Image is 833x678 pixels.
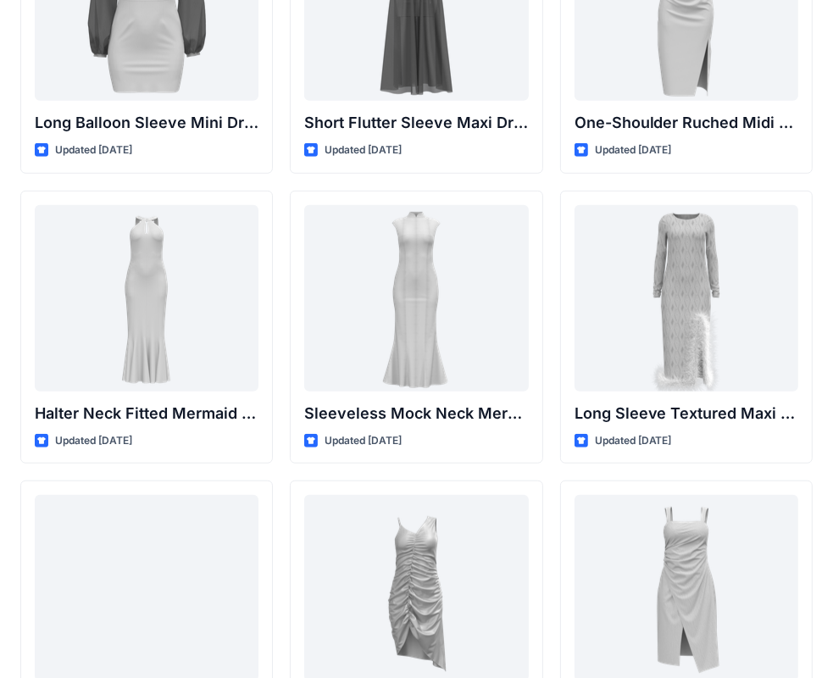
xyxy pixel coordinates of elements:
p: Updated [DATE] [595,432,672,450]
p: Long Sleeve Textured Maxi Dress with Feather Hem [575,402,798,425]
a: Long Sleeve Textured Maxi Dress with Feather Hem [575,205,798,392]
p: Long Balloon Sleeve Mini Dress with Wrap Bodice [35,111,258,135]
p: Updated [DATE] [325,142,402,159]
a: Sleeveless Mock Neck Mermaid Gown [304,205,528,392]
p: Short Flutter Sleeve Maxi Dress with Contrast [PERSON_NAME] and [PERSON_NAME] [304,111,528,135]
p: Updated [DATE] [55,432,132,450]
p: Halter Neck Fitted Mermaid Gown with Keyhole Detail [35,402,258,425]
p: One-Shoulder Ruched Midi Dress with Slit [575,111,798,135]
a: Halter Neck Fitted Mermaid Gown with Keyhole Detail [35,205,258,392]
p: Updated [DATE] [595,142,672,159]
p: Sleeveless Mock Neck Mermaid Gown [304,402,528,425]
p: Updated [DATE] [325,432,402,450]
p: Updated [DATE] [55,142,132,159]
